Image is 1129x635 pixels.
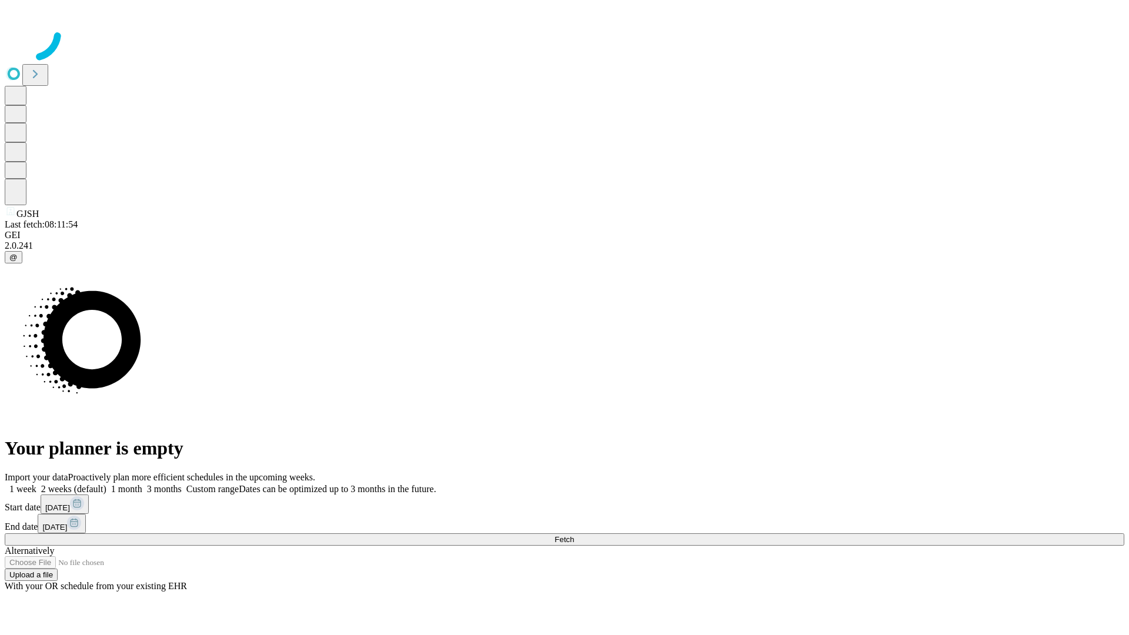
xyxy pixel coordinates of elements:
[41,484,106,494] span: 2 weeks (default)
[239,484,436,494] span: Dates can be optimized up to 3 months in the future.
[5,533,1124,546] button: Fetch
[555,535,574,544] span: Fetch
[186,484,239,494] span: Custom range
[5,437,1124,459] h1: Your planner is empty
[68,472,315,482] span: Proactively plan more efficient schedules in the upcoming weeks.
[5,240,1124,251] div: 2.0.241
[45,503,70,512] span: [DATE]
[147,484,182,494] span: 3 months
[9,484,36,494] span: 1 week
[9,253,18,262] span: @
[38,514,86,533] button: [DATE]
[5,230,1124,240] div: GEI
[5,546,54,556] span: Alternatively
[16,209,39,219] span: GJSH
[5,251,22,263] button: @
[42,523,67,532] span: [DATE]
[41,494,89,514] button: [DATE]
[5,514,1124,533] div: End date
[5,569,58,581] button: Upload a file
[111,484,142,494] span: 1 month
[5,472,68,482] span: Import your data
[5,494,1124,514] div: Start date
[5,219,78,229] span: Last fetch: 08:11:54
[5,581,187,591] span: With your OR schedule from your existing EHR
